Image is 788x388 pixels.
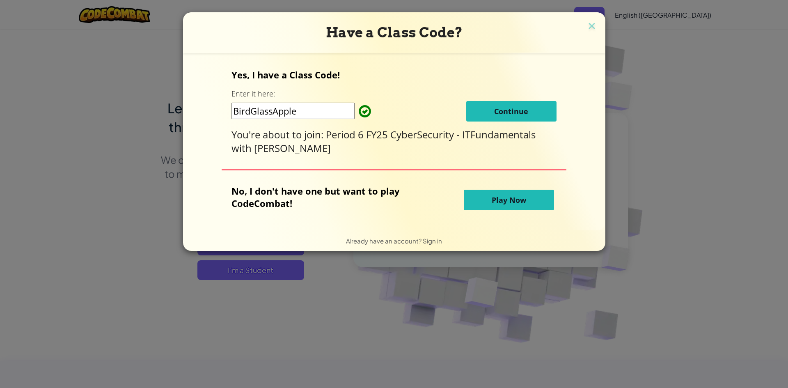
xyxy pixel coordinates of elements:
span: Period 6 FY25 CyberSecurity - ITFundamentals [326,128,536,141]
img: close icon [586,21,597,33]
p: Yes, I have a Class Code! [231,69,556,81]
span: Have a Class Code? [326,24,463,41]
span: [PERSON_NAME] [254,141,331,155]
span: with [231,141,254,155]
span: Already have an account? [346,237,423,245]
a: Sign in [423,237,442,245]
span: You're about to join: [231,128,326,141]
label: Enter it here: [231,89,275,99]
button: Play Now [464,190,554,210]
span: Continue [494,106,528,116]
p: No, I don't have one but want to play CodeCombat! [231,185,421,209]
span: Play Now [492,195,526,205]
button: Continue [466,101,557,122]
